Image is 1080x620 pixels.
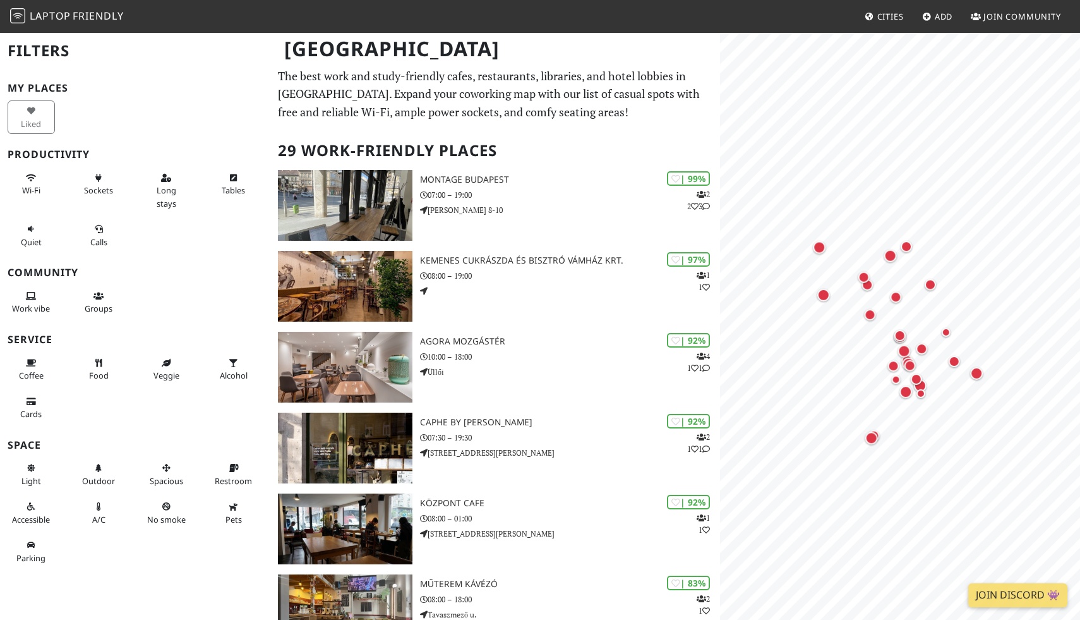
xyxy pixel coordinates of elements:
[12,303,50,314] span: People working
[90,236,107,248] span: Video/audio calls
[889,372,904,387] div: Map marker
[8,82,263,94] h3: My Places
[278,413,413,483] img: Caphe by Hai Nam
[420,447,720,459] p: [STREET_ADDRESS][PERSON_NAME]
[908,371,925,387] div: Map marker
[210,353,258,386] button: Alcohol
[885,358,902,374] div: Map marker
[8,353,55,386] button: Coffee
[815,286,832,303] div: Map marker
[210,167,258,201] button: Tables
[147,514,186,525] span: Smoke free
[8,267,263,279] h3: Community
[75,286,123,319] button: Groups
[274,32,718,66] h1: [GEOGRAPHIC_DATA]
[856,269,872,285] div: Map marker
[667,171,710,186] div: | 99%
[8,32,263,70] h2: Filters
[866,427,882,444] div: Map marker
[21,236,42,248] span: Quiet
[12,514,50,525] span: Accessible
[966,5,1066,28] a: Join Community
[897,383,915,401] div: Map marker
[667,414,710,429] div: | 92%
[877,11,904,22] span: Cities
[278,251,413,322] img: Kemenes Cukrászda és Bisztró Vámház krt.
[913,386,928,401] div: Map marker
[278,170,413,241] img: Montage Budapest
[697,512,710,536] p: 1 1
[887,289,904,305] div: Map marker
[270,494,721,564] a: Központ Cafe | 92% 11 Központ Cafe 08:00 – 01:00 [STREET_ADDRESS][PERSON_NAME]
[8,286,55,319] button: Work vibe
[22,185,40,196] span: Stable Wi-Fi
[968,364,985,382] div: Map marker
[225,514,242,525] span: Pet friendly
[420,174,720,185] h3: Montage Budapest
[420,498,720,509] h3: Központ Cafe
[420,366,720,378] p: Üllői
[8,334,263,346] h3: Service
[10,8,25,23] img: LaptopFriendly
[935,11,953,22] span: Add
[75,496,123,530] button: A/C
[420,417,720,428] h3: Caphe by [PERSON_NAME]
[82,475,115,487] span: Outdoor area
[667,252,710,267] div: | 97%
[210,458,258,491] button: Restroom
[8,219,55,252] button: Quiet
[278,494,413,564] img: Központ Cafe
[946,353,963,370] div: Map marker
[20,408,42,420] span: Credit cards
[278,131,713,170] h2: 29 Work-Friendly Places
[861,307,878,323] div: Map marker
[16,552,45,564] span: Parking
[143,353,190,386] button: Veggie
[863,429,880,447] div: Map marker
[420,270,720,282] p: 08:00 – 19:00
[687,188,710,212] p: 2 2 3
[8,167,55,201] button: Wi-Fi
[420,204,720,216] p: [PERSON_NAME] 8-10
[667,333,710,348] div: | 92%
[75,458,123,491] button: Outdoor
[902,357,918,374] div: Map marker
[21,475,41,487] span: Natural light
[420,351,720,363] p: 10:00 – 18:00
[8,391,55,425] button: Cards
[150,475,183,487] span: Spacious
[222,185,245,196] span: Work-friendly tables
[143,167,190,214] button: Long stays
[8,149,263,161] h3: Productivity
[892,327,908,344] div: Map marker
[75,219,123,252] button: Calls
[220,370,248,381] span: Alcohol
[157,185,176,209] span: Long stays
[859,276,875,293] div: Map marker
[420,528,720,540] p: [STREET_ADDRESS][PERSON_NAME]
[8,535,55,568] button: Parking
[8,496,55,530] button: Accessible
[420,189,720,201] p: 07:00 – 19:00
[143,458,190,491] button: Spacious
[697,269,710,293] p: 1 1
[270,413,721,483] a: Caphe by Hai Nam | 92% 211 Caphe by [PERSON_NAME] 07:30 – 19:30 [STREET_ADDRESS][PERSON_NAME]
[667,576,710,590] div: | 83%
[939,324,954,339] div: Map marker
[882,246,899,264] div: Map marker
[898,238,915,255] div: Map marker
[84,185,113,196] span: Power sockets
[667,495,710,509] div: | 92%
[270,251,721,322] a: Kemenes Cukrászda és Bisztró Vámház krt. | 97% 11 Kemenes Cukrászda és Bisztró Vámház krt. 08:00 ...
[85,303,112,314] span: Group tables
[75,167,123,201] button: Sockets
[420,593,720,605] p: 08:00 – 18:00
[968,583,1067,607] a: Join Discord 👾
[687,350,710,374] p: 4 1 1
[420,513,720,525] p: 08:00 – 01:00
[143,496,190,530] button: No smoke
[913,341,930,357] div: Map marker
[73,9,123,23] span: Friendly
[810,238,828,256] div: Map marker
[983,11,1061,22] span: Join Community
